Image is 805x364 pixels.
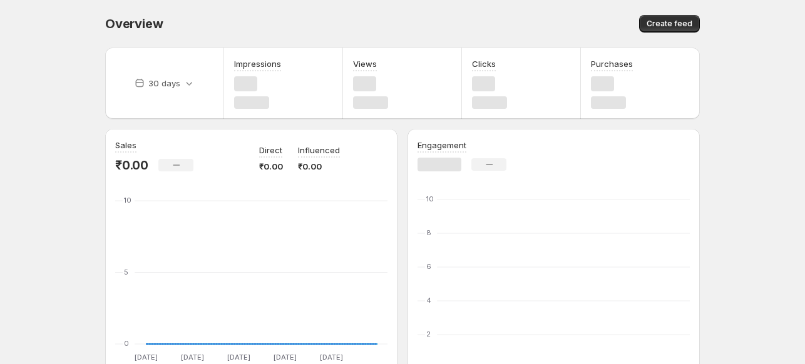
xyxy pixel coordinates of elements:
[274,353,297,361] text: [DATE]
[639,15,700,33] button: Create feed
[259,160,283,173] p: ₹0.00
[426,228,431,237] text: 8
[259,144,282,156] p: Direct
[234,58,281,70] h3: Impressions
[135,353,158,361] text: [DATE]
[227,353,250,361] text: [DATE]
[298,144,340,156] p: Influenced
[426,262,431,271] text: 6
[148,77,180,89] p: 30 days
[181,353,204,361] text: [DATE]
[426,296,431,305] text: 4
[115,158,148,173] p: ₹0.00
[647,19,692,29] span: Create feed
[124,268,128,276] text: 5
[472,58,496,70] h3: Clicks
[115,139,136,151] h3: Sales
[320,353,343,361] text: [DATE]
[418,139,466,151] h3: Engagement
[105,16,163,31] span: Overview
[298,160,340,173] p: ₹0.00
[591,58,633,70] h3: Purchases
[124,196,131,205] text: 10
[426,330,431,338] text: 2
[124,339,129,348] text: 0
[426,195,434,203] text: 10
[353,58,377,70] h3: Views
